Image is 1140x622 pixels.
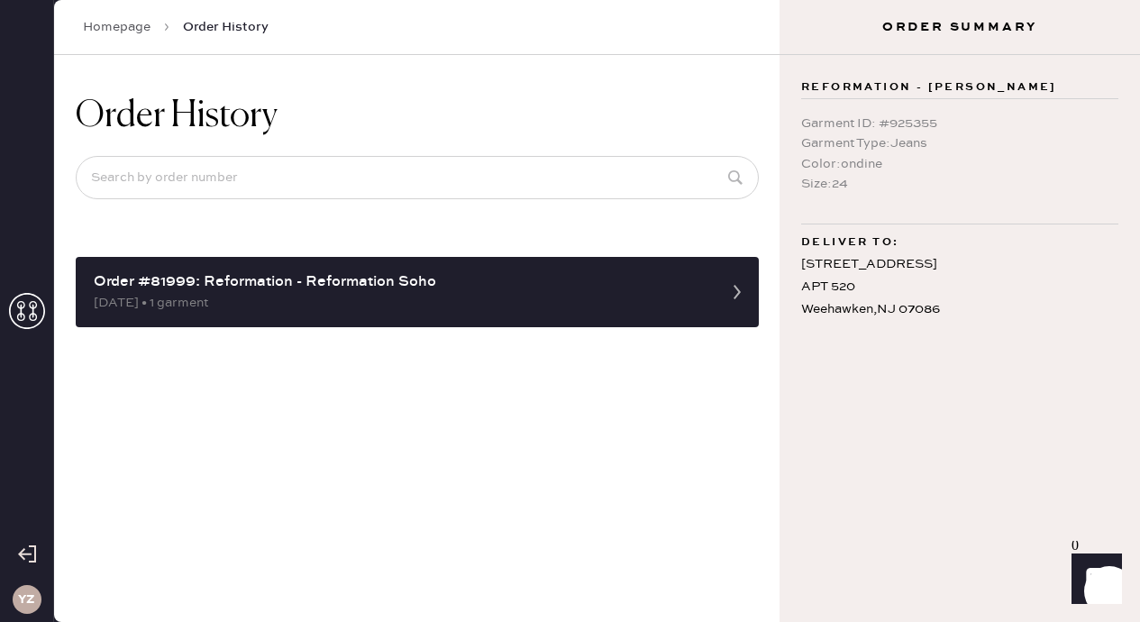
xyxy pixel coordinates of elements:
[801,77,1057,98] span: Reformation - [PERSON_NAME]
[183,18,269,36] span: Order History
[801,133,1118,153] div: Garment Type : Jeans
[801,232,898,253] span: Deliver to:
[801,114,1118,133] div: Garment ID : # 925355
[801,154,1118,174] div: Color : ondine
[1054,541,1132,618] iframe: Front Chat
[94,293,708,313] div: [DATE] • 1 garment
[801,174,1118,194] div: Size : 24
[801,253,1118,322] div: [STREET_ADDRESS] APT 520 Weehawken , NJ 07086
[83,18,150,36] a: Homepage
[76,156,759,199] input: Search by order number
[18,593,35,606] h3: YZ
[94,271,708,293] div: Order #81999: Reformation - Reformation Soho
[76,95,278,138] h1: Order History
[780,18,1140,36] h3: Order Summary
